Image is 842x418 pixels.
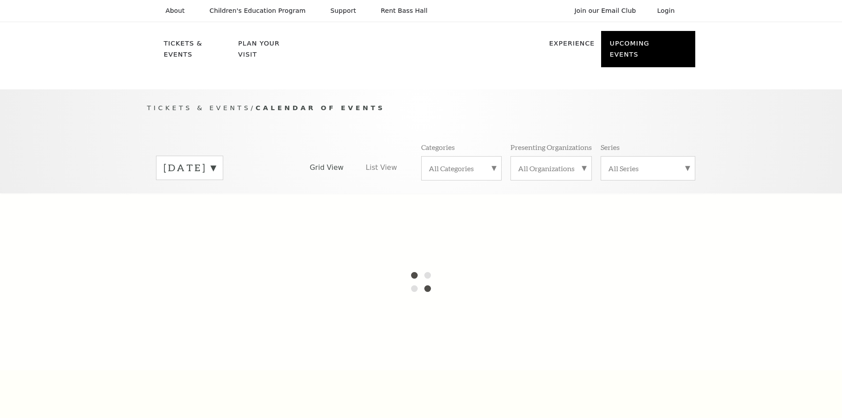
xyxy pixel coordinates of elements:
p: Categories [421,142,455,152]
p: Presenting Organizations [511,142,592,152]
label: All Organizations [518,164,584,173]
p: Upcoming Events [610,38,678,65]
p: Tickets & Events [164,38,232,65]
p: Plan Your Visit [238,38,300,65]
p: / [147,103,695,114]
p: Series [601,142,620,152]
span: Tickets & Events [147,104,251,111]
p: Rent Bass Hall [381,7,428,15]
p: Support [331,7,356,15]
span: Grid View [310,163,344,173]
label: All Categories [429,164,494,173]
p: Experience [549,38,594,54]
span: List View [366,163,397,173]
p: About [166,7,185,15]
p: Children's Education Program [210,7,306,15]
span: Calendar of Events [255,104,385,111]
label: [DATE] [164,161,216,175]
label: All Series [608,164,688,173]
